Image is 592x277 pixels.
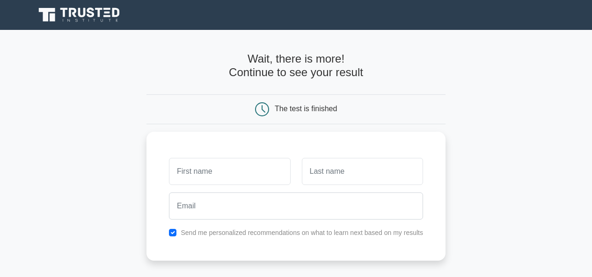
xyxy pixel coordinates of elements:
[275,105,337,113] div: The test is finished
[302,158,423,185] input: Last name
[169,158,290,185] input: First name
[146,52,446,79] h4: Wait, there is more! Continue to see your result
[181,229,423,236] label: Send me personalized recommendations on what to learn next based on my results
[169,192,423,220] input: Email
